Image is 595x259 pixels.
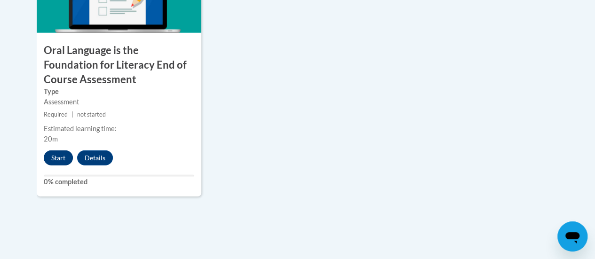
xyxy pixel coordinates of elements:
span: Required [44,111,68,118]
button: Start [44,150,73,165]
span: | [71,111,73,118]
h3: Oral Language is the Foundation for Literacy End of Course Assessment [37,43,201,86]
iframe: Button to launch messaging window [557,221,587,251]
span: 20m [44,135,58,143]
label: 0% completed [44,177,194,187]
label: Type [44,86,194,97]
button: Details [77,150,113,165]
div: Estimated learning time: [44,124,194,134]
div: Assessment [44,97,194,107]
span: not started [77,111,106,118]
